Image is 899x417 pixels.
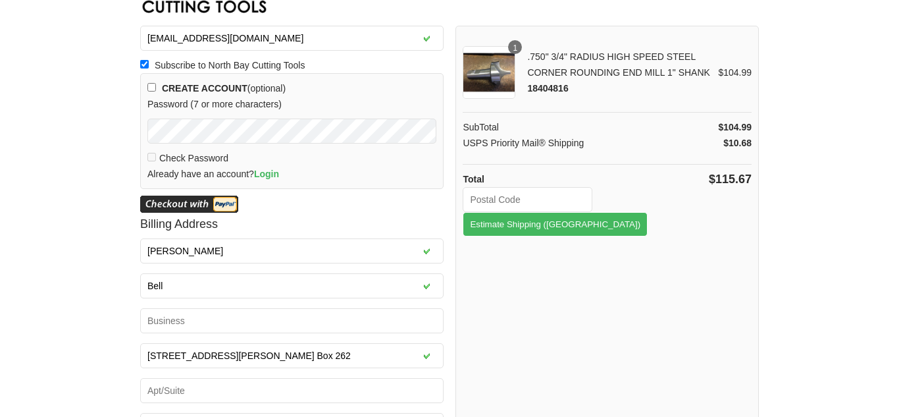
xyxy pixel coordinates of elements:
[463,187,592,212] input: Postal Code
[424,248,430,255] img: Correct
[155,57,305,73] b: Subscribe to North Bay Cutting Tools
[140,238,444,264] input: First Name
[140,26,444,51] input: Email
[463,171,484,187] div: Total
[140,308,444,333] input: Business
[140,73,444,189] div: (optional) Password (7 or more characters) Check Password Already have an account?
[718,65,752,80] div: $104.99
[463,119,498,135] div: SubTotal
[424,283,430,290] img: Correct
[162,83,247,94] b: CREATE ACCOUNT
[522,49,718,96] div: .750" 3/4" RADIUS HIGH SPEED STEEL CORNER ROUNDING END MILL 1" SHANK
[508,40,522,54] div: 1
[527,83,568,94] span: 18404816
[140,273,444,298] input: Last Name
[424,36,430,42] img: Correct
[463,46,515,99] img: .750" 3/4" RADIUS HIGH SPEED STEEL CORNER ROUNDING END MILL 1" SHANK
[424,353,430,360] img: Correct
[140,343,444,368] input: Address
[140,213,444,235] h3: Billing address
[463,212,648,236] button: Estimate Shipping ([GEOGRAPHIC_DATA])
[254,169,279,179] a: Login
[140,196,238,213] img: PayPal Express Checkout
[463,135,584,151] div: USPS Priority Mail® Shipping
[140,378,444,403] input: Apt/Suite
[723,135,752,151] div: $10.68
[709,171,752,187] div: $115.67
[718,119,752,135] div: $104.99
